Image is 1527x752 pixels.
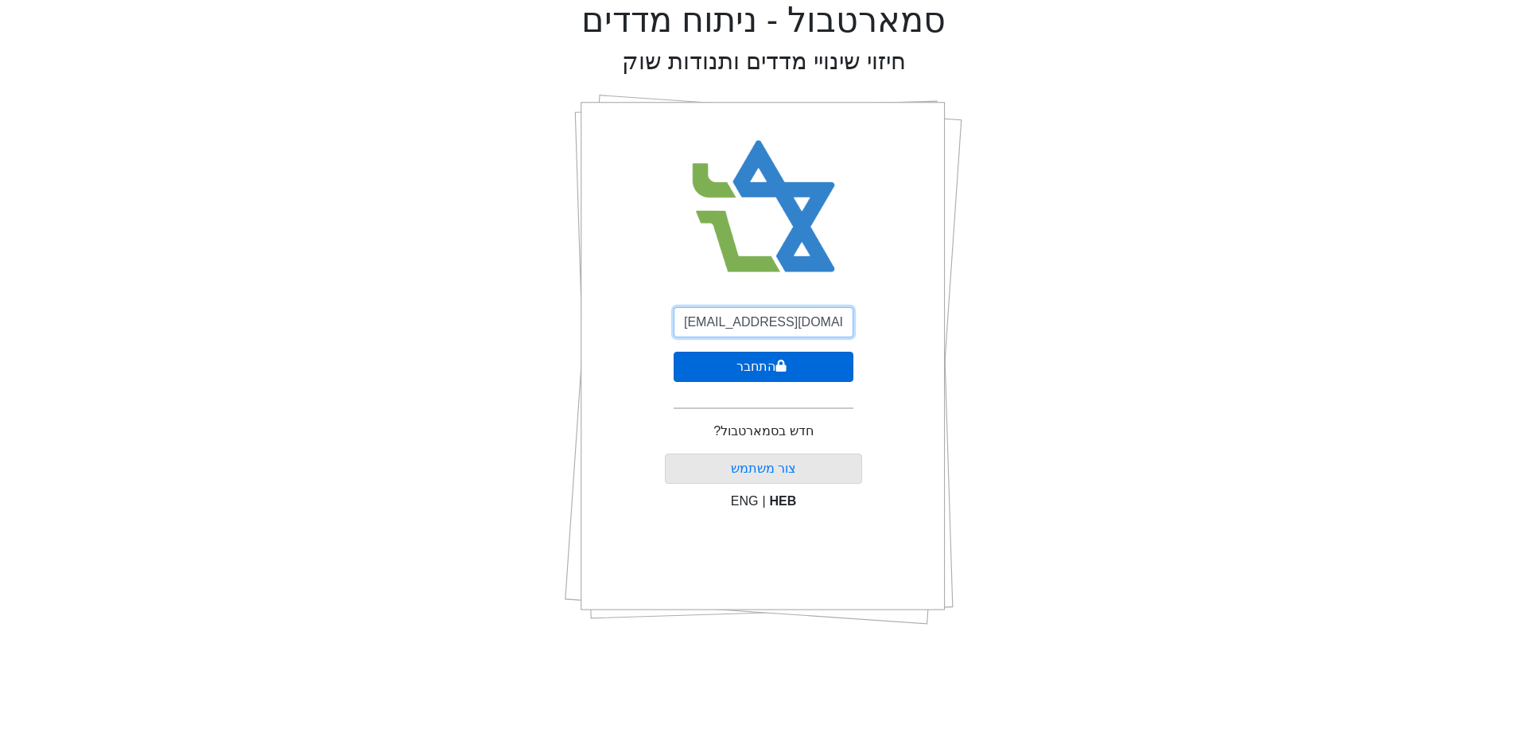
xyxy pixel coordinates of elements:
[674,352,853,382] button: התחבר
[762,494,765,508] span: |
[731,462,796,475] a: צור משתמש
[678,119,850,294] img: Smart Bull
[674,307,853,337] input: אימייל
[770,494,797,508] span: HEB
[731,494,759,508] span: ENG
[713,422,813,441] p: חדש בסמארטבול?
[665,454,863,484] button: צור משתמש
[622,48,906,76] h2: חיזוי שינויי מדדים ותנודות שוק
